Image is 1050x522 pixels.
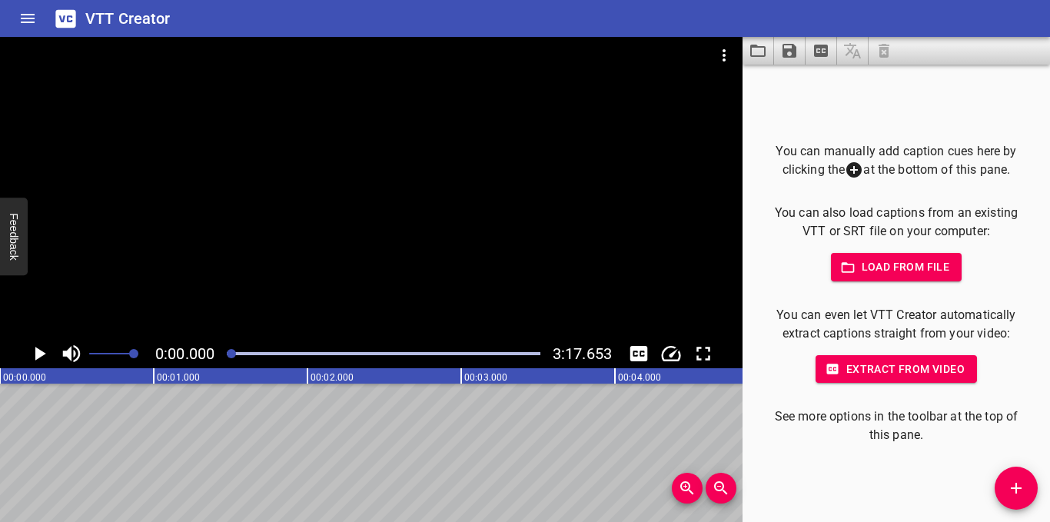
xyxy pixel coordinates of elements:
button: Zoom Out [706,473,736,504]
p: You can manually add caption cues here by clicking the at the bottom of this pane. [767,142,1025,180]
button: Load from file [831,253,962,281]
text: 00:02.000 [311,372,354,383]
button: Play/Pause [25,339,54,368]
p: You can also load captions from an existing VTT or SRT file on your computer: [767,204,1025,241]
h6: VTT Creator [85,6,171,31]
svg: Extract captions from video [812,42,830,60]
svg: Load captions from file [749,42,767,60]
button: Add Cue [995,467,1038,510]
text: 00:04.000 [618,372,661,383]
button: Toggle fullscreen [689,339,718,368]
button: Change Playback Speed [656,339,686,368]
span: Video Duration [553,344,612,363]
span: Extract from video [828,360,965,379]
button: Video Options [706,37,743,74]
text: 00:03.000 [464,372,507,383]
button: Extract from video [816,355,977,384]
text: 00:00.000 [3,372,46,383]
button: Toggle captions [624,339,653,368]
span: Add some captions below, then you can translate them. [837,37,869,65]
div: Playback Speed [656,339,686,368]
div: Hide/Show Captions [624,339,653,368]
p: You can even let VTT Creator automatically extract captions straight from your video: [767,306,1025,343]
span: Set video volume [129,349,138,358]
button: Load captions from file [743,37,774,65]
button: Toggle mute [57,339,86,368]
span: Load from file [843,258,950,277]
div: Toggle Full Screen [689,339,718,368]
span: 0:00.000 [155,344,214,363]
svg: Save captions to file [780,42,799,60]
button: Extract captions from video [806,37,837,65]
p: See more options in the toolbar at the top of this pane. [767,407,1025,444]
button: Save captions to file [774,37,806,65]
button: Zoom In [672,473,703,504]
div: Play progress [227,352,540,355]
text: 00:01.000 [157,372,200,383]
